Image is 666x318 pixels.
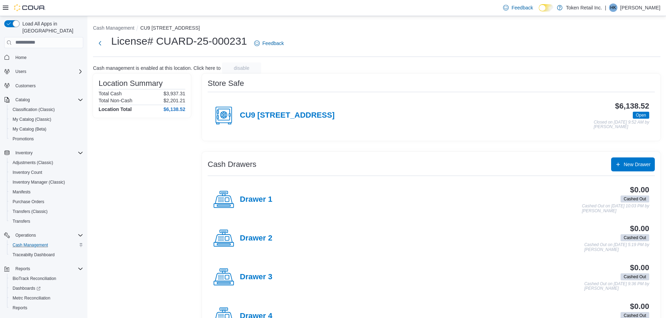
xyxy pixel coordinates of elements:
h6: Total Cash [99,91,122,96]
span: Metrc Reconciliation [13,295,50,301]
span: Adjustments (Classic) [10,158,83,167]
button: Metrc Reconciliation [7,293,86,303]
span: Users [15,69,26,74]
button: Cash Management [93,25,134,31]
a: Inventory Count [10,168,45,177]
button: Catalog [13,96,33,104]
button: Reports [13,265,33,273]
span: Inventory Count [10,168,83,177]
span: Promotions [10,135,83,143]
p: Cash management is enabled at this location. Click here to [93,65,221,71]
button: Customers [1,81,86,91]
button: Users [13,67,29,76]
span: Catalog [13,96,83,104]
a: Transfers [10,217,33,225]
p: Token Retail Inc. [566,3,602,12]
button: Operations [1,230,86,240]
span: Cashed Out [624,235,646,241]
span: Reports [15,266,30,272]
button: Purchase Orders [7,197,86,207]
span: Users [13,67,83,76]
button: Adjustments (Classic) [7,158,86,168]
a: Inventory Manager (Classic) [10,178,68,186]
h6: Total Non-Cash [99,98,133,103]
button: My Catalog (Classic) [7,114,86,124]
span: Home [13,53,83,62]
span: Cashed Out [621,234,649,241]
span: Dashboards [13,286,41,291]
p: [PERSON_NAME] [620,3,660,12]
a: Cash Management [10,241,51,249]
span: Classification (Classic) [10,105,83,114]
h3: $0.00 [630,264,649,272]
span: Reports [10,304,83,312]
span: Dashboards [10,284,83,293]
span: Operations [13,231,83,239]
span: Transfers (Classic) [13,209,48,214]
a: Classification (Classic) [10,105,58,114]
a: Manifests [10,188,33,196]
p: $2,201.21 [164,98,185,103]
h4: Drawer 2 [240,234,272,243]
button: Home [1,52,86,62]
a: Feedback [500,1,536,15]
span: Cashed Out [621,195,649,202]
button: New Drawer [611,157,655,171]
p: Cashed Out on [DATE] 10:03 PM by [PERSON_NAME] [582,204,649,213]
h4: Drawer 1 [240,195,272,204]
span: Inventory [15,150,33,156]
button: Operations [13,231,39,239]
a: Promotions [10,135,37,143]
a: My Catalog (Classic) [10,115,54,124]
span: Catalog [15,97,30,103]
button: BioTrack Reconciliation [7,274,86,283]
span: Feedback [511,4,533,11]
button: disable [222,62,261,74]
span: Reports [13,305,27,311]
span: Reports [13,265,83,273]
p: Closed on [DATE] 9:52 AM by [PERSON_NAME] [594,120,649,130]
a: Home [13,53,29,62]
span: Transfers [10,217,83,225]
button: Cash Management [7,240,86,250]
button: Inventory Count [7,168,86,177]
span: Open [636,112,646,118]
a: My Catalog (Beta) [10,125,49,133]
span: Manifests [13,189,30,195]
span: Metrc Reconciliation [10,294,83,302]
h3: $6,138.52 [615,102,649,110]
h3: $0.00 [630,302,649,311]
span: Manifests [10,188,83,196]
span: Cashed Out [624,196,646,202]
span: My Catalog (Beta) [10,125,83,133]
span: Purchase Orders [13,199,44,205]
nav: An example of EuiBreadcrumbs [93,24,660,33]
span: Cash Management [13,242,48,248]
button: Classification (Classic) [7,105,86,114]
a: Purchase Orders [10,198,47,206]
h4: Location Total [99,106,132,112]
span: Feedback [263,40,284,47]
span: Inventory Manager (Classic) [10,178,83,186]
a: Feedback [251,36,287,50]
span: My Catalog (Classic) [13,117,51,122]
button: Catalog [1,95,86,105]
button: My Catalog (Beta) [7,124,86,134]
button: Manifests [7,187,86,197]
img: Cova [14,4,45,11]
span: Transfers [13,219,30,224]
span: Cash Management [10,241,83,249]
a: Metrc Reconciliation [10,294,53,302]
span: Home [15,55,27,60]
span: HK [610,3,616,12]
h3: Location Summary [99,79,163,88]
a: Dashboards [10,284,43,293]
span: Open [633,112,649,119]
button: Reports [7,303,86,313]
span: My Catalog (Beta) [13,126,46,132]
h1: License# CUARD-25-000231 [111,34,247,48]
span: Customers [15,83,36,89]
a: Dashboards [7,283,86,293]
button: Transfers (Classic) [7,207,86,216]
